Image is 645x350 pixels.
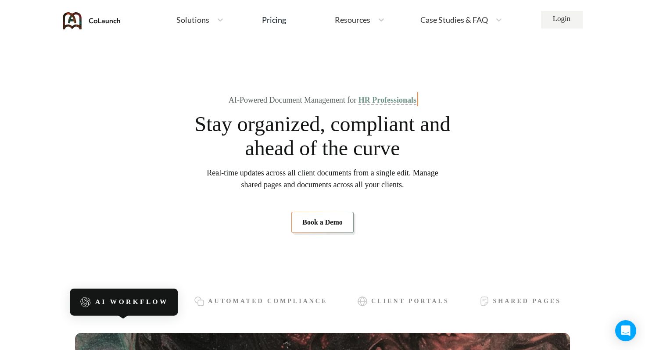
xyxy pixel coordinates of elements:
span: Resources [335,16,370,24]
span: AI Workflow [95,298,168,306]
div: AI-Powered Document Management for [229,96,416,105]
a: Login [541,11,583,29]
span: Shared Pages [493,298,561,305]
div: Pricing [262,16,286,24]
img: icon [479,296,490,307]
span: Stay organized, compliant and ahead of the curve [194,112,451,160]
img: icon [80,296,91,308]
span: Client Portals [371,298,449,305]
a: Book a Demo [291,212,354,233]
span: Real-time updates across all client documents from a single edit. Manage shared pages and documen... [207,167,438,191]
img: icon [357,296,368,307]
span: HR Professionals [358,96,416,105]
img: icon [194,296,204,307]
span: Automated Compliance [208,298,327,305]
img: coLaunch [63,12,121,29]
span: Case Studies & FAQ [420,16,488,24]
div: Open Intercom Messenger [615,320,636,341]
span: Solutions [176,16,209,24]
a: Pricing [262,12,286,28]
